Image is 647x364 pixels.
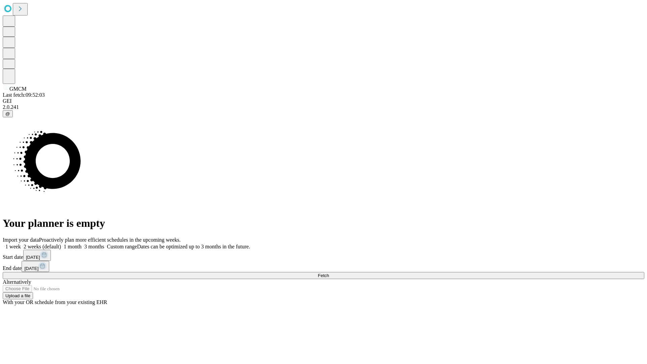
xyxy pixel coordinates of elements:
[3,98,644,104] div: GEI
[3,217,644,230] h1: Your planner is empty
[318,273,329,278] span: Fetch
[22,261,49,272] button: [DATE]
[3,250,644,261] div: Start date
[39,237,181,243] span: Proactively plan more efficient schedules in the upcoming weeks.
[5,244,21,249] span: 1 week
[23,250,51,261] button: [DATE]
[3,261,644,272] div: End date
[24,244,61,249] span: 2 weeks (default)
[137,244,250,249] span: Dates can be optimized up to 3 months in the future.
[9,86,27,92] span: GMCM
[3,92,45,98] span: Last fetch: 09:52:03
[64,244,82,249] span: 1 month
[3,279,31,285] span: Alternatively
[3,292,33,299] button: Upload a file
[24,266,38,271] span: [DATE]
[26,255,40,260] span: [DATE]
[3,299,107,305] span: With your OR schedule from your existing EHR
[3,110,13,117] button: @
[3,237,39,243] span: Import your data
[107,244,137,249] span: Custom range
[3,104,644,110] div: 2.0.241
[3,272,644,279] button: Fetch
[5,111,10,116] span: @
[84,244,104,249] span: 3 months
